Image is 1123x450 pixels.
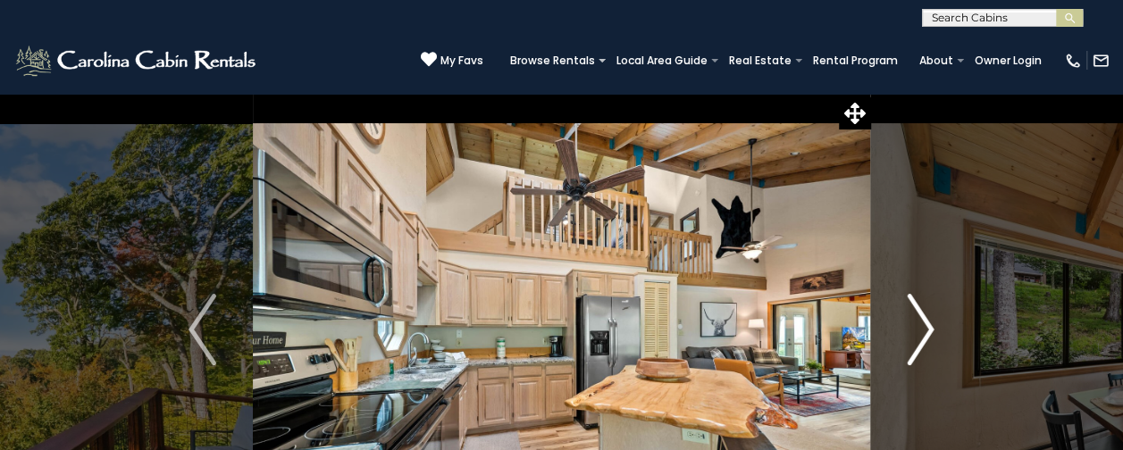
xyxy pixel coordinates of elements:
a: Browse Rentals [501,48,604,73]
a: Local Area Guide [608,48,717,73]
img: White-1-2.png [13,43,261,79]
img: mail-regular-white.png [1092,52,1110,70]
img: arrow [907,294,934,365]
img: arrow [189,294,215,365]
a: Rental Program [804,48,907,73]
a: About [910,48,962,73]
img: phone-regular-white.png [1064,52,1082,70]
a: My Favs [421,51,483,70]
span: My Favs [440,53,483,69]
a: Owner Login [966,48,1051,73]
a: Real Estate [720,48,800,73]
